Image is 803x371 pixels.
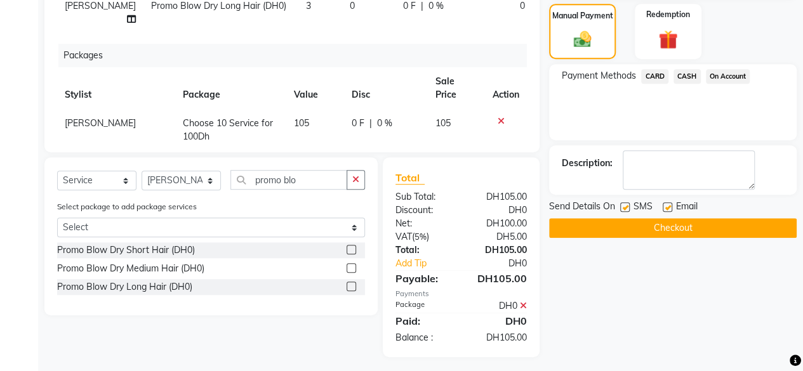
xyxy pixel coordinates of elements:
div: ( ) [386,230,461,244]
span: CARD [641,69,668,84]
th: Sale Price [427,67,485,109]
label: Manual Payment [552,10,613,22]
th: Action [485,67,527,109]
div: DH0 [461,313,536,329]
span: | [369,117,372,130]
span: Send Details On [549,200,615,216]
div: DH0 [474,257,536,270]
div: Total: [386,244,461,257]
div: DH0 [461,299,536,313]
div: Payments [395,289,527,299]
span: CASH [674,69,701,84]
div: DH0 [461,204,536,217]
input: Search or Scan [230,170,347,190]
div: Paid: [386,313,461,329]
span: 105 [293,117,309,129]
th: Value [286,67,344,109]
div: Discount: [386,204,461,217]
div: DH105.00 [461,244,536,257]
span: Vat [395,231,412,242]
div: Promo Blow Dry Medium Hair (DH0) [57,262,204,275]
div: Description: [562,157,613,170]
th: Stylist [57,67,175,109]
div: DH105.00 [461,331,536,344]
span: 0 % [377,117,392,130]
div: Sub Total: [386,190,461,204]
div: Promo Blow Dry Long Hair (DH0) [57,280,192,294]
span: 105 [435,117,450,129]
th: Package [175,67,286,109]
div: Payable: [386,271,461,286]
div: DH105.00 [461,190,536,204]
span: 0 F [352,117,364,130]
span: Choose 10 Service for 100Dh [183,117,273,142]
span: Payment Methods [562,69,636,82]
div: Net: [386,217,461,230]
div: DH5.00 [461,230,536,244]
button: Checkout [549,218,797,238]
span: Total [395,171,425,185]
label: Redemption [646,9,690,20]
img: _gift.svg [653,28,684,51]
div: Balance : [386,331,461,344]
div: DH100.00 [461,217,536,230]
div: Package [386,299,461,313]
span: On Account [706,69,750,84]
a: Add Tip [386,257,474,270]
div: Packages [58,44,536,67]
span: [PERSON_NAME] [65,117,136,129]
span: Email [676,200,698,216]
div: DH105.00 [461,271,536,286]
span: 5% [415,231,427,242]
span: SMS [634,200,653,216]
img: _cash.svg [568,29,597,49]
div: Promo Blow Dry Short Hair (DH0) [57,244,195,257]
th: Disc [344,67,427,109]
label: Select package to add package services [57,201,197,212]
